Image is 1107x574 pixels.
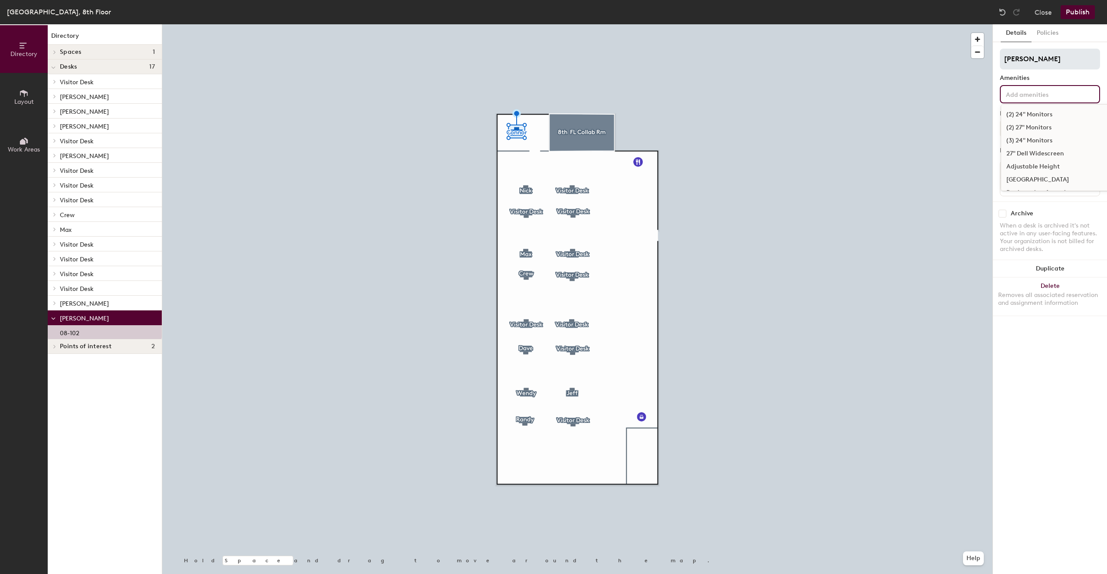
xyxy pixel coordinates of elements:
div: Archive [1011,210,1033,217]
input: Add amenities [1004,89,1082,99]
span: Directory [10,50,37,58]
span: Desks [60,63,77,70]
button: DeleteRemoves all associated reservation and assignment information [993,277,1107,316]
span: Visitor Desk [60,241,94,248]
span: Visitor Desk [60,256,94,263]
span: Max [60,226,72,234]
button: Help [963,551,984,565]
span: Spaces [60,49,82,56]
img: Undo [998,8,1007,16]
span: Visitor Desk [60,285,94,293]
span: [PERSON_NAME] [60,152,109,160]
button: Close [1035,5,1052,19]
span: Layout [14,98,34,106]
div: Desk Type [1000,110,1100,117]
span: Work Areas [8,146,40,153]
span: Visitor Desk [60,182,94,189]
button: Publish [1061,5,1095,19]
span: Visitor Desk [60,79,94,86]
span: Visitor Desk [60,138,94,145]
div: Amenities [1000,75,1100,82]
span: [PERSON_NAME] [60,93,109,101]
span: Visitor Desk [60,197,94,204]
div: [GEOGRAPHIC_DATA], 8th Floor [7,7,111,17]
span: [PERSON_NAME] [60,315,109,322]
div: When a desk is archived it's not active in any user-facing features. Your organization is not bil... [1000,222,1100,253]
span: [PERSON_NAME] [60,300,109,307]
span: Visitor Desk [60,167,94,175]
button: Duplicate [993,260,1107,277]
div: Desks [1000,147,1016,154]
span: Points of interest [60,343,111,350]
span: Visitor Desk [60,271,94,278]
span: 17 [149,63,155,70]
div: Removes all associated reservation and assignment information [998,291,1102,307]
span: 2 [151,343,155,350]
h1: Directory [48,31,162,45]
p: 08-102 [60,327,79,337]
button: Policies [1032,24,1064,42]
span: [PERSON_NAME] [60,108,109,115]
button: Assigned [1000,121,1100,136]
span: 1 [153,49,155,56]
img: Redo [1012,8,1021,16]
span: Crew [60,211,75,219]
button: Details [1001,24,1032,42]
span: [PERSON_NAME] [60,123,109,130]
